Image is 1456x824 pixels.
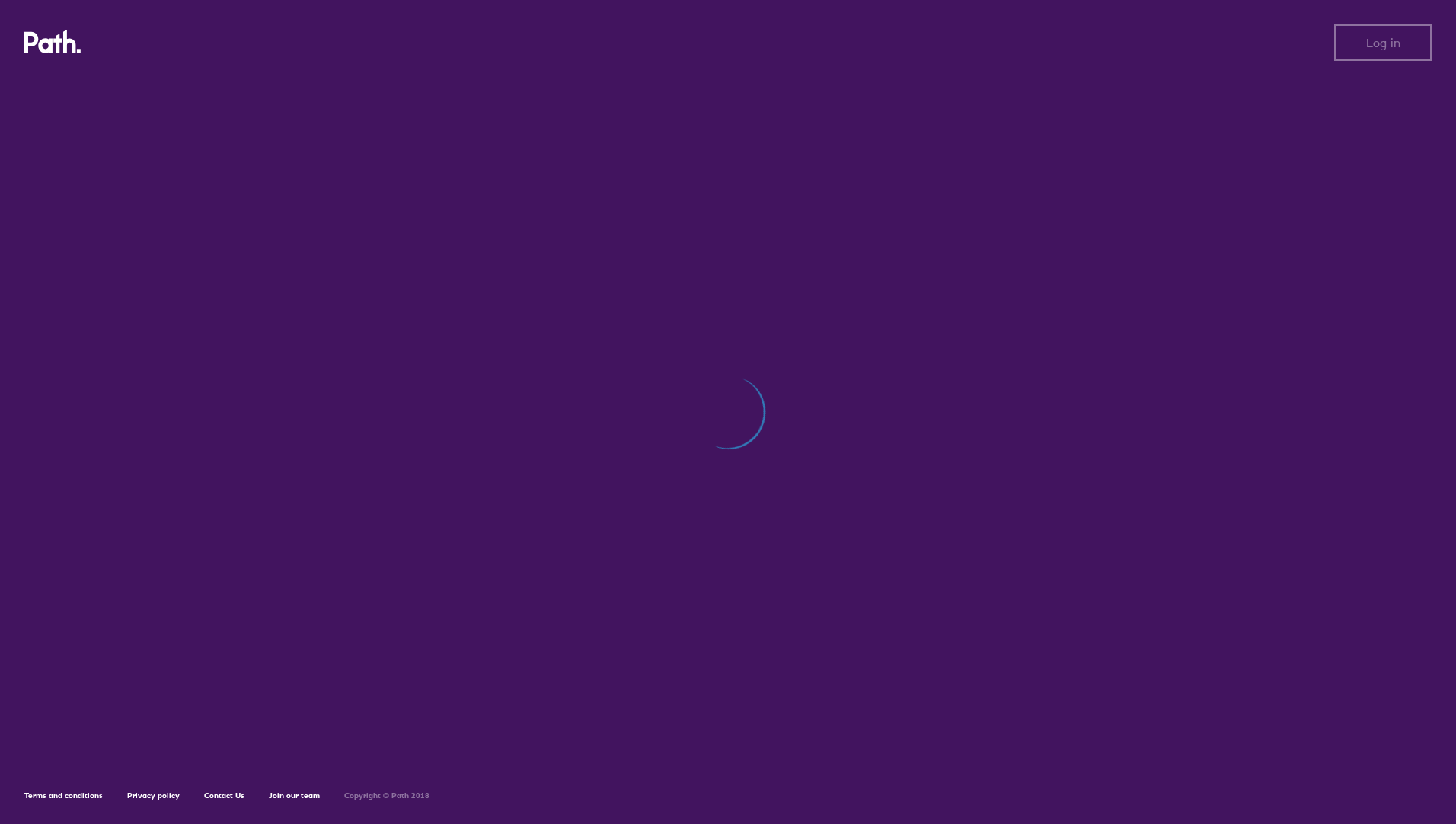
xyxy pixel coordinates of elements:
[24,790,103,800] a: Terms and conditions
[344,791,429,800] h6: Copyright © Path 2018
[1334,24,1432,61] button: Log in
[127,790,180,800] a: Privacy policy
[204,790,244,800] a: Contact Us
[269,790,320,800] a: Join our team
[1366,36,1400,50] span: Log in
